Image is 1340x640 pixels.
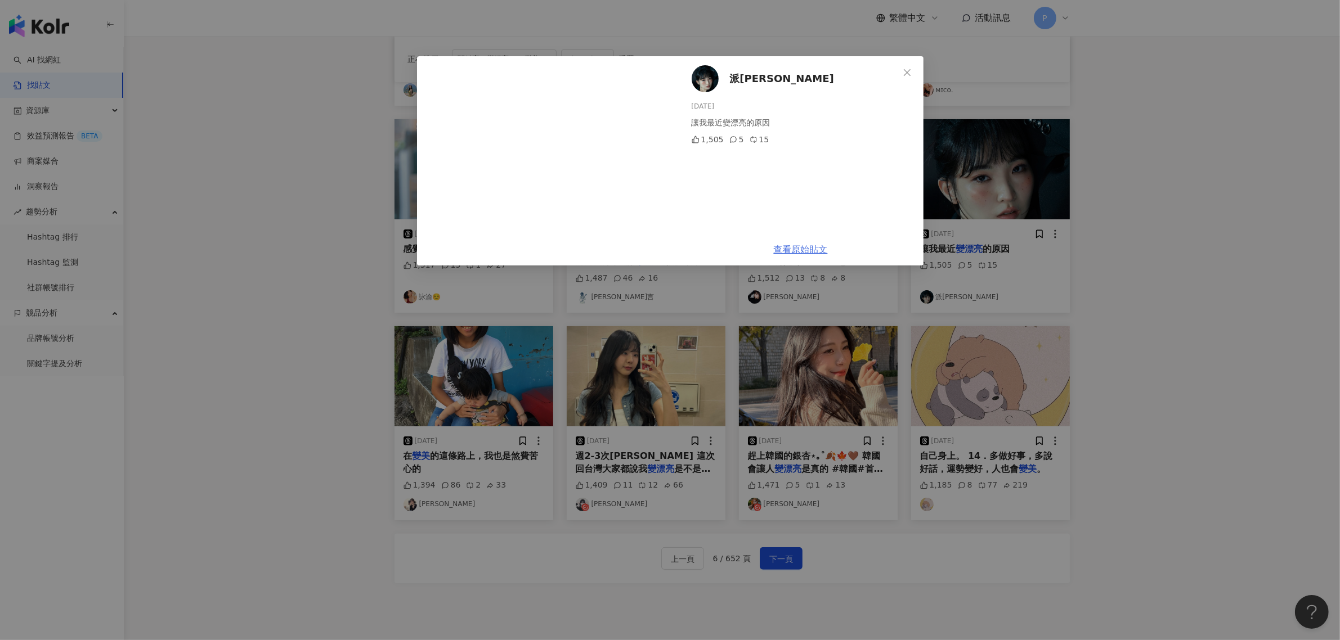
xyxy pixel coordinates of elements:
[750,133,769,146] div: 15
[692,65,719,92] img: KOL Avatar
[730,71,834,87] span: 派[PERSON_NAME]
[692,101,915,112] div: [DATE]
[774,244,828,255] a: 查看原始貼文
[692,65,899,92] a: KOL Avatar派[PERSON_NAME]
[692,133,724,146] div: 1,505
[896,61,918,84] button: Close
[903,68,912,77] span: close
[729,133,744,146] div: 5
[692,116,915,129] div: 讓我最近變漂亮的原因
